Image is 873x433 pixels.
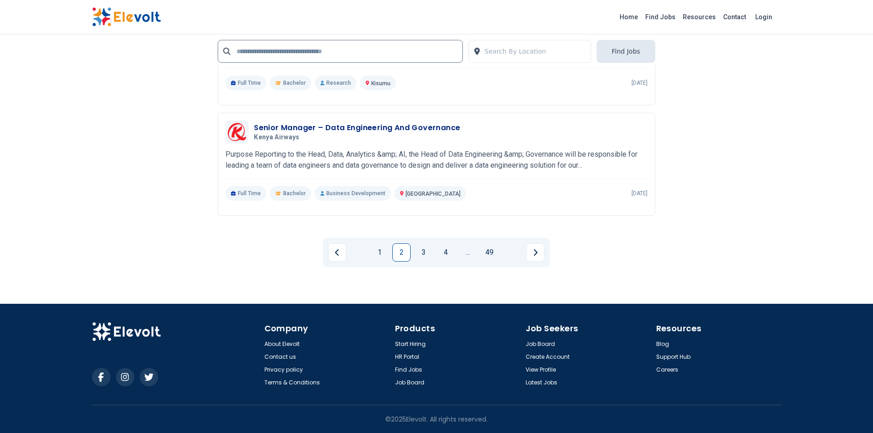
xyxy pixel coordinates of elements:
a: Start Hiring [395,340,426,348]
h4: Job Seekers [526,322,651,335]
span: Kisumu [371,80,390,87]
a: Page 1 [370,243,389,262]
a: Next page [526,243,544,262]
p: Full Time [225,76,266,90]
p: Research [315,76,357,90]
span: [GEOGRAPHIC_DATA] [406,191,461,197]
a: Resources [679,10,719,24]
a: Latest Jobs [526,379,557,386]
a: Find Jobs [395,366,422,373]
a: Kenya AirwaysSenior Manager – Data Engineering And GovernanceKenya AirwaysPurpose Reporting to th... [225,121,648,201]
a: Job Board [395,379,424,386]
button: Find Jobs [597,40,655,63]
img: Elevolt [92,7,161,27]
a: Home [616,10,642,24]
p: © 2025 Elevolt. All rights reserved. [385,415,488,424]
span: Kenya Airways [254,133,300,142]
a: Create Account [526,353,570,361]
a: HR Portal [395,353,419,361]
a: Careers [656,366,678,373]
a: Page 2 is your current page [392,243,411,262]
a: Blog [656,340,669,348]
p: [DATE] [631,79,648,87]
a: Support Hub [656,353,691,361]
a: View Profile [526,366,556,373]
a: Previous page [328,243,346,262]
h4: Company [264,322,390,335]
a: Job Board [526,340,555,348]
h3: Senior Manager – Data Engineering And Governance [254,122,460,133]
a: About Elevolt [264,340,300,348]
a: Login [750,8,778,26]
iframe: Chat Widget [827,389,873,433]
p: [DATE] [631,190,648,197]
span: Bachelor [283,79,306,87]
a: Contact us [264,353,296,361]
h4: Products [395,322,520,335]
p: Full Time [225,186,266,201]
h4: Resources [656,322,781,335]
span: Bachelor [283,190,306,197]
a: Terms & Conditions [264,379,320,386]
a: Contact [719,10,750,24]
a: Privacy policy [264,366,303,373]
ul: Pagination [328,243,544,262]
a: Page 4 [436,243,455,262]
img: Elevolt [92,322,161,341]
a: Find Jobs [642,10,679,24]
a: Page 3 [414,243,433,262]
a: Page 49 [480,243,499,262]
p: Purpose Reporting to the Head, Data, Analytics &amp; AI, the Head of Data Engineering &amp; Gover... [225,149,648,171]
a: Jump forward [458,243,477,262]
img: Kenya Airways [228,123,246,141]
p: Business Development [315,186,391,201]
